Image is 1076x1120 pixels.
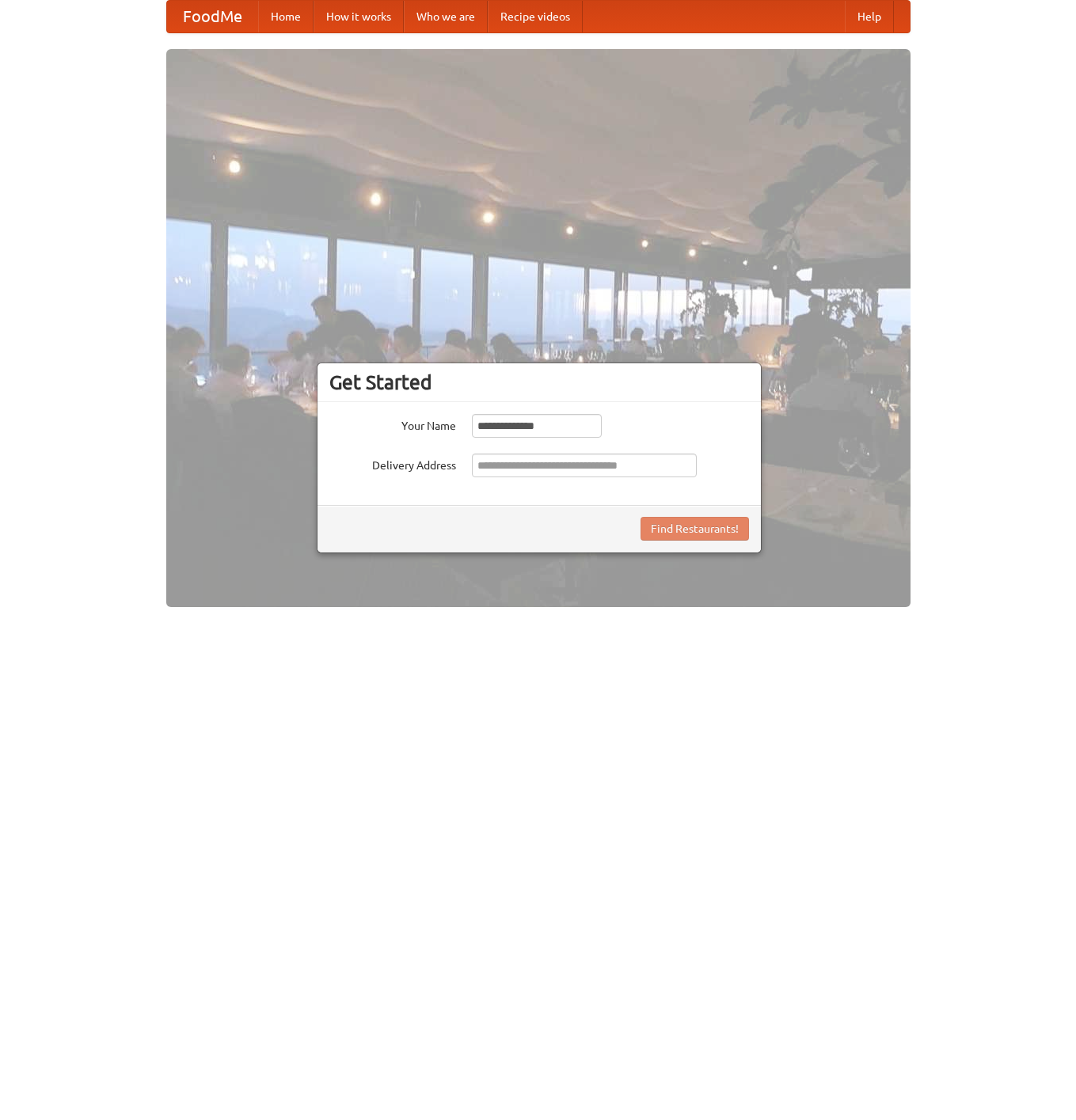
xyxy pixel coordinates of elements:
[314,1,404,32] a: How it works
[329,414,456,434] label: Your Name
[641,517,749,541] button: Find Restaurants!
[167,1,258,32] a: FoodMe
[329,454,456,473] label: Delivery Address
[258,1,314,32] a: Home
[845,1,894,32] a: Help
[404,1,488,32] a: Who we are
[329,370,749,394] h3: Get Started
[488,1,583,32] a: Recipe videos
